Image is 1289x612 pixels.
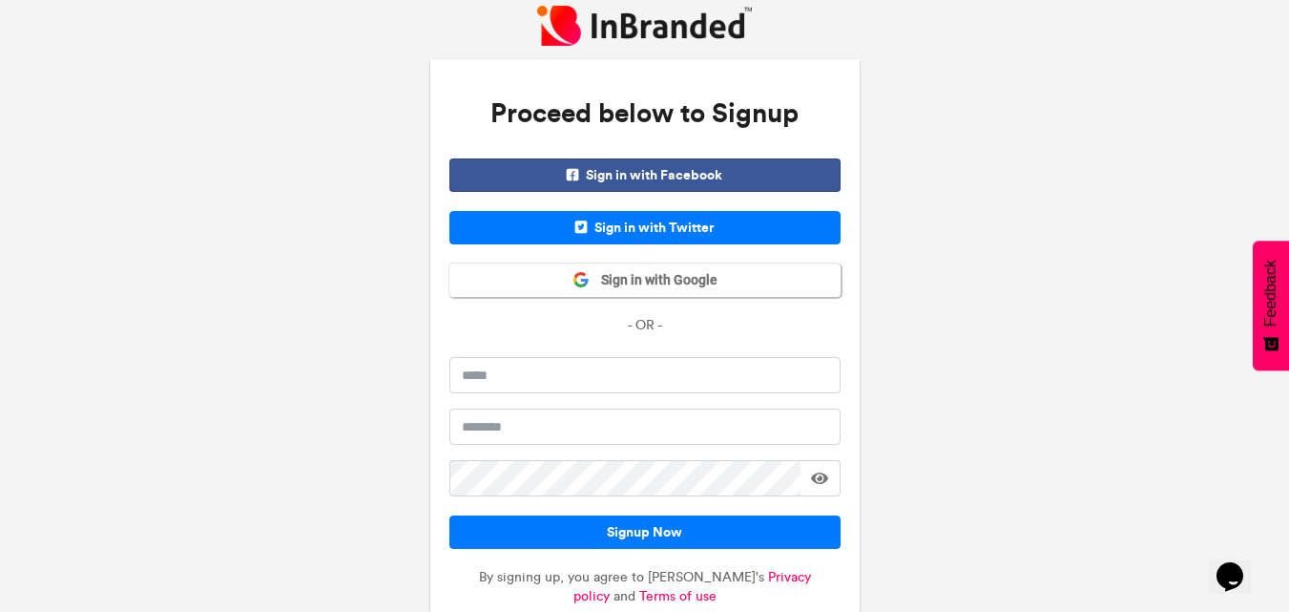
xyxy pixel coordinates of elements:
p: - OR - [449,316,841,335]
iframe: chat widget [1209,536,1270,593]
img: InBranded Logo [537,6,752,45]
a: Privacy policy [573,569,811,604]
a: Terms of use [639,588,717,604]
h3: Proceed below to Signup [449,78,841,149]
button: Signup Now [449,516,841,549]
button: Feedback - Show survey [1253,241,1289,370]
span: Feedback [1262,260,1279,327]
span: Sign in with Google [590,271,717,290]
span: Sign in with Twitter [449,211,841,244]
button: Sign in with Google [449,264,841,297]
span: Sign in with Facebook [449,158,841,192]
